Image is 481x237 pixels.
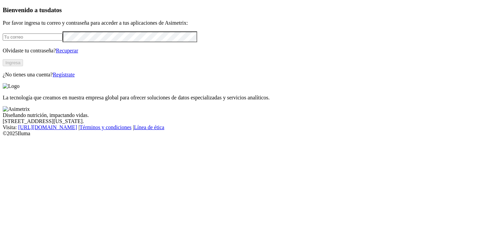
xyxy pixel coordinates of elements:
[79,124,132,130] a: Términos y condiciones
[3,48,478,54] p: Olvidaste tu contraseña?
[134,124,164,130] a: Línea de ética
[3,20,478,26] p: Por favor ingresa tu correo y contraseña para acceder a tus aplicaciones de Asimetrix:
[47,6,62,14] span: datos
[3,59,23,66] button: Ingresa
[3,112,478,118] div: Diseñando nutrición, impactando vidas.
[3,95,478,101] p: La tecnología que creamos en nuestra empresa global para ofrecer soluciones de datos especializad...
[3,124,478,131] div: Visita : | |
[3,33,63,41] input: Tu correo
[53,72,75,77] a: Regístrate
[3,6,478,14] h3: Bienvenido a tus
[3,106,30,112] img: Asimetrix
[3,131,478,137] div: © 2025 Iluma
[3,83,20,89] img: Logo
[18,124,77,130] a: [URL][DOMAIN_NAME]
[3,118,478,124] div: [STREET_ADDRESS][US_STATE].
[3,72,478,78] p: ¿No tienes una cuenta?
[56,48,78,53] a: Recuperar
